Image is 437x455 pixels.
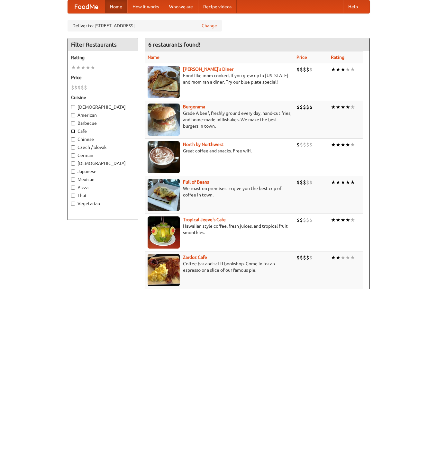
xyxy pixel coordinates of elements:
[300,254,303,261] li: $
[306,141,309,148] li: $
[341,216,345,223] li: ★
[148,66,180,98] img: sallys.jpg
[350,104,355,111] li: ★
[71,84,74,91] li: $
[306,254,309,261] li: $
[183,179,209,185] a: Full of Beans
[77,84,81,91] li: $
[336,66,341,73] li: ★
[71,194,75,198] input: Thai
[71,136,135,142] label: Chinese
[303,66,306,73] li: $
[345,179,350,186] li: ★
[71,137,75,141] input: Chinese
[71,74,135,81] h5: Price
[71,186,75,190] input: Pizza
[164,0,198,13] a: Who we are
[71,120,135,126] label: Barbecue
[303,254,306,261] li: $
[303,104,306,111] li: $
[74,84,77,91] li: $
[300,104,303,111] li: $
[341,254,345,261] li: ★
[71,121,75,125] input: Barbecue
[331,104,336,111] li: ★
[331,254,336,261] li: ★
[336,141,341,148] li: ★
[84,84,87,91] li: $
[306,66,309,73] li: $
[303,141,306,148] li: $
[350,216,355,223] li: ★
[300,179,303,186] li: $
[309,254,313,261] li: $
[183,104,205,109] b: Burgerama
[71,169,75,174] input: Japanese
[309,141,313,148] li: $
[105,0,127,13] a: Home
[68,0,105,13] a: FoodMe
[148,260,291,273] p: Coffee bar and sci-fi bookshop. Come in for an espresso or a slice of our famous pie.
[71,54,135,61] h5: Rating
[296,104,300,111] li: $
[183,255,207,260] b: Zardoz Cafe
[296,55,307,60] a: Price
[309,104,313,111] li: $
[148,104,180,136] img: burgerama.jpg
[71,184,135,191] label: Pizza
[68,20,222,32] div: Deliver to: [STREET_ADDRESS]
[309,216,313,223] li: $
[71,202,75,206] input: Vegetarian
[148,223,291,236] p: Hawaiian style coffee, fresh juices, and tropical fruit smoothies.
[331,216,336,223] li: ★
[306,216,309,223] li: $
[331,179,336,186] li: ★
[296,216,300,223] li: $
[148,185,291,198] p: We roast on premises to give you the best cup of coffee in town.
[71,160,135,167] label: [DEMOGRAPHIC_DATA]
[71,144,135,150] label: Czech / Slovak
[202,23,217,29] a: Change
[296,179,300,186] li: $
[309,66,313,73] li: $
[71,177,75,182] input: Mexican
[336,104,341,111] li: ★
[71,176,135,183] label: Mexican
[306,179,309,186] li: $
[296,254,300,261] li: $
[296,141,300,148] li: $
[303,179,306,186] li: $
[71,152,135,159] label: German
[345,104,350,111] li: ★
[345,141,350,148] li: ★
[71,200,135,207] label: Vegetarian
[90,64,95,71] li: ★
[183,142,223,147] a: North by Northwest
[306,104,309,111] li: $
[350,66,355,73] li: ★
[148,179,180,211] img: beans.jpg
[71,112,135,118] label: American
[336,254,341,261] li: ★
[183,217,226,222] a: Tropical Jeeve's Cafe
[148,148,291,154] p: Great coffee and snacks. Free wifi.
[148,216,180,249] img: jeeves.jpg
[148,110,291,129] p: Grade A beef, freshly ground every day, hand-cut fries, and home-made milkshakes. We make the bes...
[300,216,303,223] li: $
[81,64,86,71] li: ★
[345,66,350,73] li: ★
[71,153,75,158] input: German
[303,216,306,223] li: $
[148,72,291,85] p: Food like mom cooked, if you grew up in [US_STATE] and mom ran a diner. Try our blue plate special!
[350,179,355,186] li: ★
[345,254,350,261] li: ★
[341,66,345,73] li: ★
[183,67,233,72] a: [PERSON_NAME]'s Diner
[341,179,345,186] li: ★
[71,161,75,166] input: [DEMOGRAPHIC_DATA]
[76,64,81,71] li: ★
[71,168,135,175] label: Japanese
